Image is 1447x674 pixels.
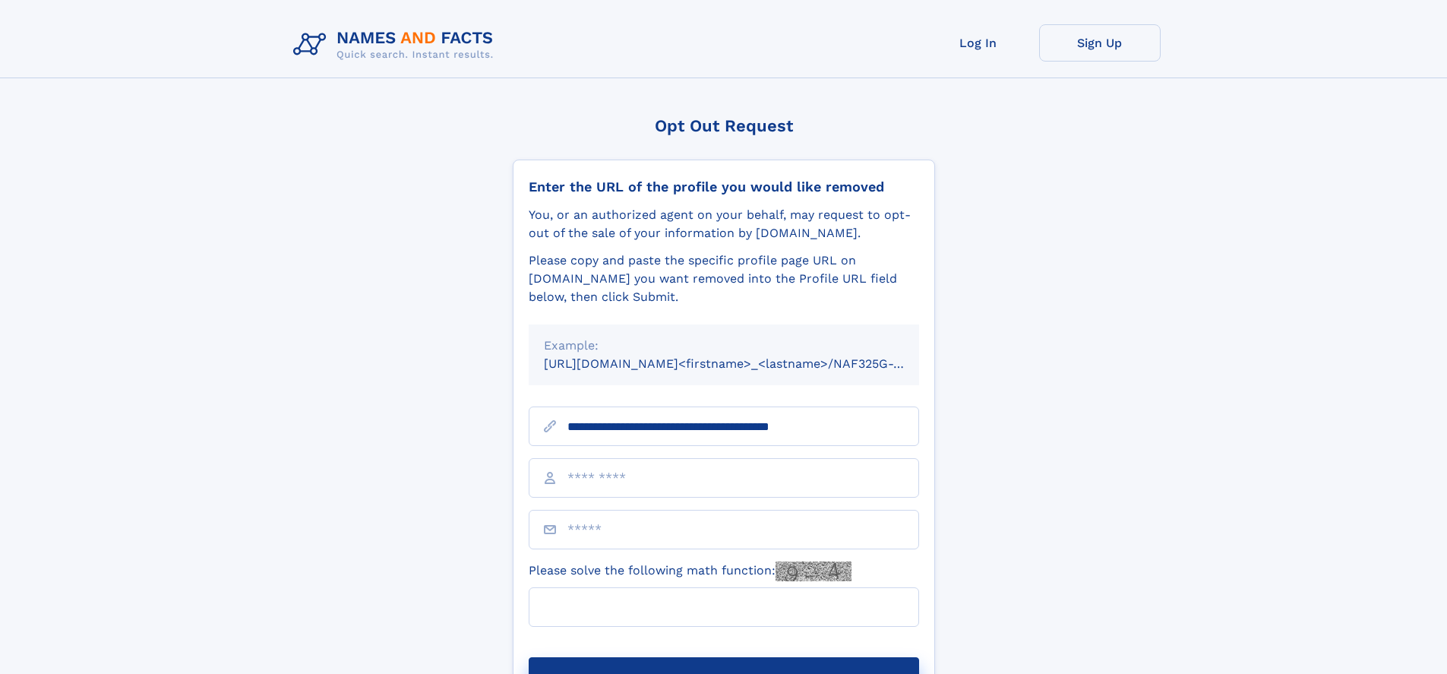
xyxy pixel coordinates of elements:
label: Please solve the following math function: [529,562,851,581]
div: Please copy and paste the specific profile page URL on [DOMAIN_NAME] you want removed into the Pr... [529,252,919,306]
a: Sign Up [1039,24,1161,62]
div: Enter the URL of the profile you would like removed [529,179,919,195]
div: Opt Out Request [513,116,935,135]
img: Logo Names and Facts [287,24,506,65]
div: You, or an authorized agent on your behalf, may request to opt-out of the sale of your informatio... [529,206,919,242]
small: [URL][DOMAIN_NAME]<firstname>_<lastname>/NAF325G-xxxxxxxx [544,356,948,371]
div: Example: [544,337,904,355]
a: Log In [918,24,1039,62]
